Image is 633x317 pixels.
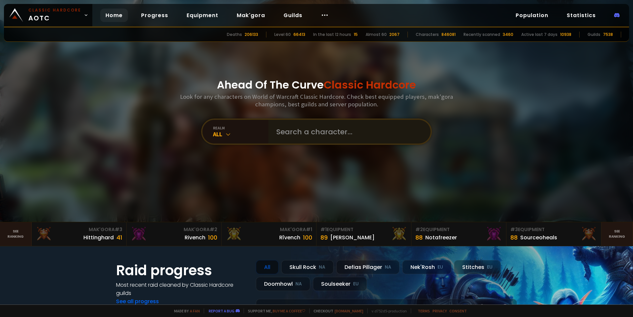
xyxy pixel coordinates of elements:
div: 41 [116,233,122,242]
div: Guilds [588,32,600,38]
div: 100 [208,233,217,242]
a: Privacy [433,308,447,313]
div: Rîvench [279,233,300,242]
input: Search a character... [272,120,423,144]
div: Recently scanned [464,32,500,38]
small: EU [487,264,493,271]
div: 206133 [245,32,258,38]
div: Nek'Rosh [402,260,451,274]
a: Consent [449,308,467,313]
span: # 2 [210,226,217,233]
small: EU [353,281,359,287]
span: v. d752d5 - production [367,308,407,313]
h1: Ahead Of The Curve [217,77,416,93]
div: 3460 [503,32,513,38]
div: Stitches [454,260,501,274]
span: # 1 [306,226,312,233]
div: Notafreezer [425,233,457,242]
div: 88 [415,233,423,242]
div: 2067 [389,32,400,38]
div: [PERSON_NAME] [330,233,375,242]
div: realm [213,125,268,130]
div: Equipment [415,226,502,233]
div: Mak'Gora [131,226,217,233]
h4: Most recent raid cleaned by Classic Hardcore guilds [116,281,248,297]
span: Checkout [309,308,363,313]
div: 100 [303,233,312,242]
div: Mak'Gora [36,226,122,233]
div: Mak'Gora [226,226,312,233]
span: # 3 [115,226,122,233]
span: # 3 [510,226,518,233]
div: Characters [416,32,439,38]
a: Mak'Gora#2Rivench100 [127,222,222,246]
div: 7538 [603,32,613,38]
a: Mak'Gora#3Hittinghard41 [32,222,127,246]
small: NA [385,264,391,271]
a: #1Equipment89[PERSON_NAME] [316,222,411,246]
div: Sourceoheals [520,233,557,242]
div: 846081 [441,32,456,38]
small: EU [437,264,443,271]
a: See all progress [116,298,159,305]
span: Made by [170,308,200,313]
div: Hittinghard [83,233,114,242]
div: Equipment [510,226,597,233]
a: Mak'Gora#1Rîvench100 [222,222,316,246]
a: a fan [190,308,200,313]
div: 66413 [293,32,305,38]
a: Report a bug [209,308,234,313]
div: 88 [510,233,518,242]
h3: Look for any characters on World of Warcraft Classic Hardcore. Check best equipped players, mak'g... [177,93,456,108]
a: Home [100,9,128,22]
div: Active last 7 days [521,32,558,38]
a: Equipment [181,9,224,22]
div: Skull Rock [281,260,334,274]
h1: Raid progress [116,260,248,281]
a: Progress [136,9,173,22]
a: Buy me a coffee [273,308,305,313]
small: NA [319,264,325,271]
div: Soulseeker [313,277,367,291]
div: Almost 60 [366,32,387,38]
div: Deaths [227,32,242,38]
div: All [213,130,268,138]
div: Equipment [320,226,407,233]
div: 15 [354,32,358,38]
div: In the last 12 hours [313,32,351,38]
div: All [256,260,279,274]
a: Mak'gora [231,9,270,22]
a: [DOMAIN_NAME] [335,308,363,313]
span: # 1 [320,226,327,233]
span: AOTC [28,7,81,23]
a: Guilds [278,9,308,22]
div: 10938 [560,32,571,38]
a: #2Equipment88Notafreezer [411,222,506,246]
a: #3Equipment88Sourceoheals [506,222,601,246]
a: Population [510,9,554,22]
span: Classic Hardcore [324,77,416,92]
div: 89 [320,233,328,242]
span: Support me, [244,308,305,313]
a: Statistics [561,9,601,22]
div: Rivench [185,233,205,242]
a: Terms [418,308,430,313]
span: # 2 [415,226,423,233]
div: Level 60 [274,32,291,38]
div: Doomhowl [256,277,310,291]
a: Classic HardcoreAOTC [4,4,92,26]
small: Classic Hardcore [28,7,81,13]
a: a month agozgpetri on godDefias Pillager8 /90 [256,299,517,316]
small: NA [295,281,302,287]
div: Defias Pillager [336,260,400,274]
a: Seeranking [601,222,633,246]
